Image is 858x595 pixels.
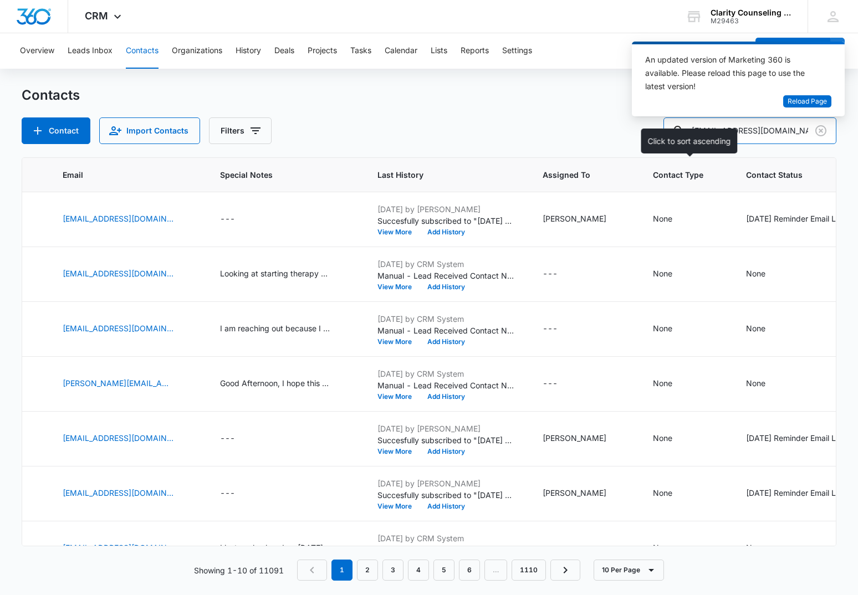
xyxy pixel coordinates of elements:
[788,96,827,107] span: Reload Page
[653,542,692,555] div: Contact Type - None - Select to Edit Field
[543,169,610,181] span: Assigned To
[746,213,844,224] div: [DATE] Reminder Email List
[543,377,578,391] div: Assigned To - - Select to Edit Field
[543,487,626,500] div: Assigned To - Morgan DiGirolamo - Select to Edit Field
[63,377,193,391] div: Email - joe@oneosevenrcm.com - Select to Edit Field
[653,213,672,224] div: None
[420,229,473,235] button: Add History
[653,487,672,499] div: None
[653,268,692,281] div: Contact Type - None - Select to Edit Field
[653,377,672,389] div: None
[63,487,173,499] a: [EMAIL_ADDRESS][DOMAIN_NAME]
[63,322,193,336] div: Email - asprotberry@cfcc.edu - Select to Edit Field
[220,432,255,445] div: Special Notes - - Select to Edit Field
[220,213,255,226] div: Special Notes - - Select to Edit Field
[746,322,785,336] div: Contact Status - None - Select to Edit Field
[22,117,90,144] button: Add Contact
[220,322,331,334] div: I am reaching out because I am a counselor at [GEOGRAPHIC_DATA] and we are holding a mini resourc...
[431,33,447,69] button: Lists
[543,432,606,444] div: [PERSON_NAME]
[711,8,791,17] div: account name
[420,503,473,510] button: Add History
[63,322,173,334] a: [EMAIL_ADDRESS][DOMAIN_NAME]
[377,379,516,391] p: Manual - Lead Received Contact Name: [PERSON_NAME] Phone: [PHONE_NUMBER] Email: [PERSON_NAME][EMA...
[377,338,420,345] button: View More
[377,368,516,379] p: [DATE] by CRM System
[68,33,113,69] button: Leads Inbox
[63,542,193,555] div: Email - jacobsnikki4@gmail.com - Select to Edit Field
[63,213,173,224] a: [EMAIL_ADDRESS][DOMAIN_NAME]
[746,542,765,553] div: None
[220,542,331,553] div: I lost my husband on [DATE] and I am having a hard time in processing
[220,213,235,226] div: ---
[220,487,255,500] div: Special Notes - - Select to Edit Field
[63,268,173,279] a: [EMAIL_ADDRESS][DOMAIN_NAME]
[220,432,235,445] div: ---
[543,377,558,391] div: ---
[357,560,378,581] a: Page 2
[746,542,785,555] div: Contact Status - None - Select to Edit Field
[641,129,738,153] div: Click to sort ascending
[297,560,580,581] nav: Pagination
[543,322,558,336] div: ---
[377,229,420,235] button: View More
[420,448,473,455] button: Add History
[377,544,516,556] p: Manual - Lead Received Contact Name: [PERSON_NAME] Phone: [PHONE_NUMBER] Email: [EMAIL_ADDRESS][D...
[220,268,331,279] div: Looking at starting therapy up again. Looking at a different form of therapy other than cbt. Than...
[653,213,692,226] div: Contact Type - None - Select to Edit Field
[377,215,516,227] p: Succesfully subscribed to "[DATE] Reminder".
[663,117,836,144] input: Search Contacts
[377,503,420,510] button: View More
[433,560,454,581] a: Page 5
[461,33,489,69] button: Reports
[308,33,337,69] button: Projects
[783,95,831,108] button: Reload Page
[236,33,261,69] button: History
[63,377,173,389] a: [PERSON_NAME][EMAIL_ADDRESS][DOMAIN_NAME]
[63,268,193,281] div: Email - nshalaby14@gmail.com - Select to Edit Field
[543,542,578,555] div: Assigned To - - Select to Edit Field
[653,542,672,553] div: None
[653,377,692,391] div: Contact Type - None - Select to Edit Field
[377,489,516,501] p: Succesfully subscribed to "[DATE] Reminder".
[746,432,844,444] div: [DATE] Reminder Email List
[543,213,606,224] div: [PERSON_NAME]
[512,560,546,581] a: Page 1110
[653,432,672,444] div: None
[408,560,429,581] a: Page 4
[377,169,500,181] span: Last History
[746,377,765,389] div: None
[502,33,532,69] button: Settings
[653,169,703,181] span: Contact Type
[420,338,473,345] button: Add History
[377,423,516,434] p: [DATE] by [PERSON_NAME]
[420,393,473,400] button: Add History
[420,284,473,290] button: Add History
[220,487,235,500] div: ---
[377,313,516,325] p: [DATE] by CRM System
[274,33,294,69] button: Deals
[377,393,420,400] button: View More
[711,17,791,25] div: account id
[653,322,672,334] div: None
[220,377,351,391] div: Special Notes - Good Afternoon, I hope this message finds you well. Are you seeking expert assist...
[22,87,80,104] h1: Contacts
[653,322,692,336] div: Contact Type - None - Select to Edit Field
[63,487,193,500] div: Email - krk8906@gmail.com - Select to Edit Field
[746,322,765,334] div: None
[126,33,159,69] button: Contacts
[63,213,193,226] div: Email - Rickmontante2413@gmail.com - Select to Edit Field
[194,565,284,576] p: Showing 1-10 of 11091
[653,487,692,500] div: Contact Type - None - Select to Edit Field
[653,268,672,279] div: None
[331,560,353,581] em: 1
[543,542,558,555] div: ---
[746,268,785,281] div: Contact Status - None - Select to Edit Field
[377,284,420,290] button: View More
[99,117,200,144] button: Import Contacts
[63,542,173,553] a: [EMAIL_ADDRESS][DOMAIN_NAME]
[543,268,578,281] div: Assigned To - - Select to Edit Field
[382,560,404,581] a: Page 3
[385,33,417,69] button: Calendar
[594,560,664,581] button: 10 Per Page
